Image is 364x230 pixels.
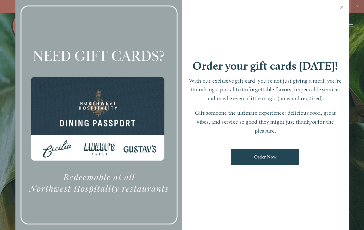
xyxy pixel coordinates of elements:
[309,118,318,125] em: you
[231,149,299,165] a: Order Now
[188,109,343,135] p: Gift someone the ultimate experience: delicious food, great vibes, and service so good they might...
[188,76,343,103] p: With our exclusive gift card, you’re not just giving a meal; you’re unlocking a portal to unforge...
[192,60,338,72] h1: Order your gift cards [DATE]!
